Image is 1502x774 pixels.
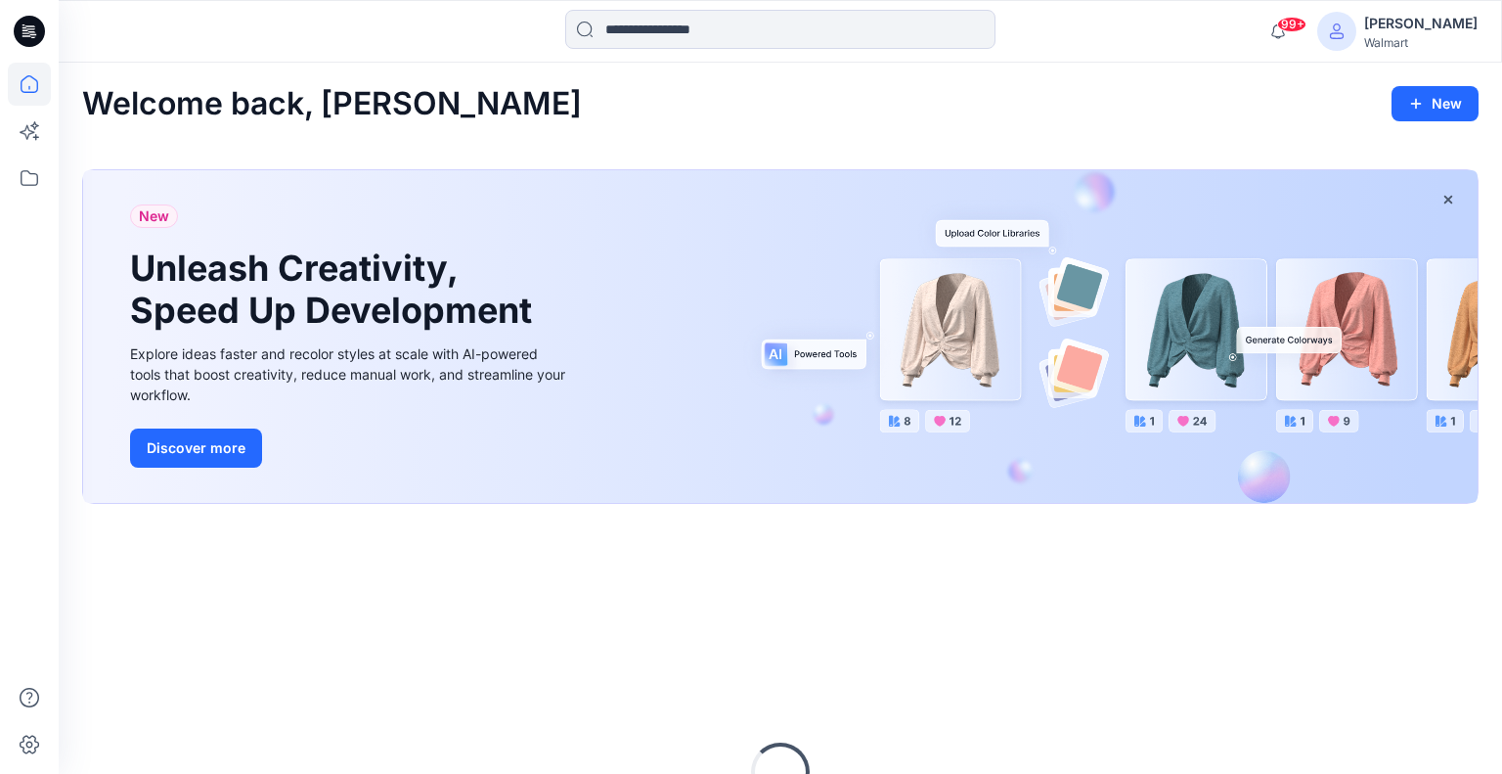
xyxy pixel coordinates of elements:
a: Discover more [130,429,570,468]
button: New [1392,86,1479,121]
div: Walmart [1364,35,1478,50]
div: Explore ideas faster and recolor styles at scale with AI-powered tools that boost creativity, red... [130,343,570,405]
svg: avatar [1329,23,1345,39]
div: [PERSON_NAME] [1364,12,1478,35]
h1: Unleash Creativity, Speed Up Development [130,248,541,332]
button: Discover more [130,429,262,468]
span: New [139,205,169,228]
span: 99+ [1277,17,1306,32]
h2: Welcome back, [PERSON_NAME] [82,86,582,122]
